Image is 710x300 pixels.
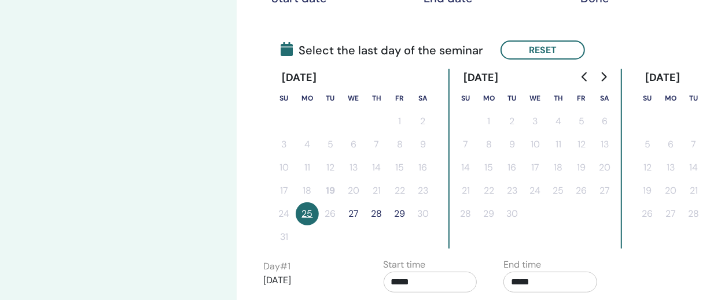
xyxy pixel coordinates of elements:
[273,202,296,225] button: 24
[296,133,319,156] button: 4
[636,69,690,87] div: [DATE]
[570,133,593,156] button: 12
[454,156,477,179] button: 14
[682,87,705,110] th: Tuesday
[454,202,477,225] button: 28
[273,225,296,249] button: 31
[477,110,501,133] button: 1
[477,156,501,179] button: 15
[547,156,570,179] button: 18
[501,87,524,110] th: Tuesday
[524,179,547,202] button: 24
[501,202,524,225] button: 30
[273,133,296,156] button: 3
[593,110,616,133] button: 6
[388,110,411,133] button: 1
[594,65,613,88] button: Go to next month
[411,87,435,110] th: Saturday
[477,202,501,225] button: 29
[682,156,705,179] button: 14
[273,87,296,110] th: Sunday
[501,40,585,60] button: Reset
[593,179,616,202] button: 27
[570,110,593,133] button: 5
[593,87,616,110] th: Saturday
[454,133,477,156] button: 7
[388,156,411,179] button: 15
[342,156,365,179] button: 13
[263,273,357,287] p: [DATE]
[547,133,570,156] button: 11
[342,87,365,110] th: Wednesday
[342,133,365,156] button: 6
[570,87,593,110] th: Friday
[411,179,435,202] button: 23
[319,133,342,156] button: 5
[365,179,388,202] button: 21
[388,179,411,202] button: 22
[365,87,388,110] th: Thursday
[547,110,570,133] button: 4
[501,156,524,179] button: 16
[273,69,326,87] div: [DATE]
[273,156,296,179] button: 10
[411,156,435,179] button: 16
[454,87,477,110] th: Sunday
[477,87,501,110] th: Monday
[296,179,319,202] button: 18
[388,87,411,110] th: Friday
[659,202,682,225] button: 27
[365,133,388,156] button: 7
[570,156,593,179] button: 19
[501,110,524,133] button: 2
[319,179,342,202] button: 19
[411,110,435,133] button: 2
[636,179,659,202] button: 19
[365,156,388,179] button: 14
[659,87,682,110] th: Monday
[503,258,541,272] label: End time
[570,179,593,202] button: 26
[411,202,435,225] button: 30
[636,133,659,156] button: 5
[636,87,659,110] th: Sunday
[524,110,547,133] button: 3
[524,87,547,110] th: Wednesday
[636,156,659,179] button: 12
[682,133,705,156] button: 7
[477,133,501,156] button: 8
[263,260,290,273] label: Day # 1
[524,156,547,179] button: 17
[342,179,365,202] button: 20
[296,87,319,110] th: Monday
[477,179,501,202] button: 22
[319,156,342,179] button: 12
[411,133,435,156] button: 9
[593,133,616,156] button: 13
[501,179,524,202] button: 23
[342,202,365,225] button: 27
[388,133,411,156] button: 8
[319,87,342,110] th: Tuesday
[281,42,483,59] span: Select the last day of the seminar
[576,65,594,88] button: Go to previous month
[365,202,388,225] button: 28
[388,202,411,225] button: 29
[547,87,570,110] th: Thursday
[682,202,705,225] button: 28
[524,133,547,156] button: 10
[501,133,524,156] button: 9
[593,156,616,179] button: 20
[454,179,477,202] button: 21
[319,202,342,225] button: 26
[547,179,570,202] button: 25
[454,69,508,87] div: [DATE]
[273,179,296,202] button: 17
[296,202,319,225] button: 25
[659,156,682,179] button: 13
[384,258,426,272] label: Start time
[659,133,682,156] button: 6
[682,179,705,202] button: 21
[659,179,682,202] button: 20
[296,156,319,179] button: 11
